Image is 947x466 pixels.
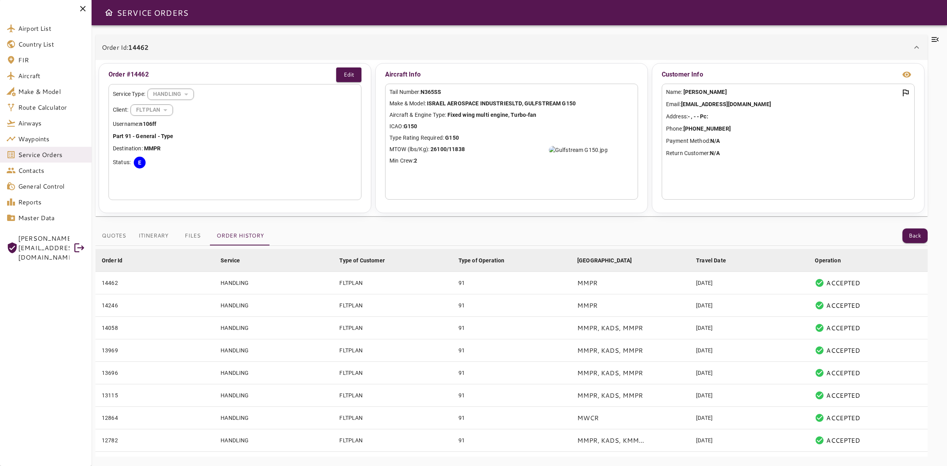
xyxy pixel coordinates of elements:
b: P [153,145,157,152]
b: ISRAEL AEROSPACE INDUSTRIESLTD, GULFSTREAM G150 [427,100,576,107]
span: Operation [815,256,851,265]
div: 13115 [102,391,208,399]
span: Country List [18,39,85,49]
p: MWCR [577,413,599,423]
b: [PHONE_NUMBER] [683,125,731,132]
p: Min Crew: [389,157,634,165]
p: ACCEPTED [826,368,860,378]
td: [DATE] [690,384,809,406]
b: Fixed wing multi engine, Turbo-fan [447,112,537,118]
p: ACCEPTED [826,413,860,423]
div: [GEOGRAPHIC_DATA] [577,256,632,265]
span: Aircraft [18,71,85,80]
p: Destination: [113,144,357,153]
span: Master Data [18,213,85,223]
span: Waypoints [18,134,85,144]
td: 91 [452,339,571,361]
div: HANDLING [131,99,173,120]
p: ACCEPTED [826,346,860,355]
img: Gulfstream G150.jpg [549,146,608,154]
p: MMPR, KADS, MMPR [577,368,643,378]
b: - , - - Pc: [688,113,708,120]
p: MMPR, KADS, MMPR [577,391,643,400]
span: Route Calculator [18,103,85,112]
b: 14462 [128,43,148,52]
span: FIR [18,55,85,65]
b: N/A [710,150,719,156]
b: G150 [445,135,459,141]
b: G150 [404,123,417,129]
span: Service Orders [18,150,85,159]
td: [DATE] [690,294,809,316]
td: 91 [452,316,571,339]
h6: SERVICE ORDERS [117,6,188,19]
td: FLTPLAN [333,406,452,429]
div: 14246 [102,301,208,309]
td: 91 [452,294,571,316]
td: 91 [452,361,571,384]
button: Edit [336,67,361,82]
button: Open drawer [101,5,117,21]
p: MMPR [577,301,598,310]
span: Airways [18,118,85,128]
span: Order Id [102,256,133,265]
td: 91 [452,406,571,429]
button: view info [899,67,915,82]
td: [DATE] [690,339,809,361]
div: 13969 [102,346,208,354]
p: ICAO: [389,122,634,131]
div: Type of Operation [459,256,505,265]
p: Aircraft & Engine Type: [389,111,634,119]
p: Part 91 - General - Type [113,132,357,140]
td: HANDLING [214,406,333,429]
div: 13696 [102,369,208,377]
div: 12782 [102,436,208,444]
b: 2 [414,157,417,164]
button: Quotes [95,226,132,245]
b: R [157,145,161,152]
span: [GEOGRAPHIC_DATA] [577,256,642,265]
span: Airport List [18,24,85,33]
div: Client: [113,104,357,116]
td: [DATE] [690,429,809,451]
p: Aircraft Info [385,67,638,82]
p: Customer Info [662,70,703,79]
p: ACCEPTED [826,391,860,400]
td: [DATE] [690,361,809,384]
td: 91 [452,271,571,294]
p: MMPR, KADS, MMPR [577,323,643,333]
div: HANDLING [148,84,194,105]
p: Address: [666,112,910,121]
td: HANDLING [214,271,333,294]
span: Type of Customer [339,256,395,265]
p: MMPR, KADS, KMMI, MMPR [577,436,646,445]
td: HANDLING [214,294,333,316]
p: Order Id: [102,43,148,52]
td: HANDLING [214,429,333,451]
td: FLTPLAN [333,429,452,451]
div: Order Id:14462 [95,35,928,60]
p: Phone: [666,125,910,133]
span: Service [221,256,250,265]
td: [DATE] [690,316,809,339]
td: FLTPLAN [333,384,452,406]
p: ACCEPTED [826,323,860,333]
div: Travel Date [696,256,726,265]
td: HANDLING [214,384,333,406]
p: Return Customer: [666,149,910,157]
td: [DATE] [690,271,809,294]
td: 91 [452,384,571,406]
p: MMPR, KADS, MMPR [577,346,643,355]
p: Email: [666,100,910,109]
div: Order Id [102,256,122,265]
div: 12864 [102,414,208,422]
div: Service Type: [113,88,357,100]
div: 14058 [102,324,208,332]
button: Back [902,228,928,243]
p: Order #14462 [109,70,149,79]
p: Status: [113,158,131,167]
p: Name: [666,88,910,96]
b: N365SS [421,89,442,95]
span: Contacts [18,166,85,175]
p: MMPR [577,278,598,288]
